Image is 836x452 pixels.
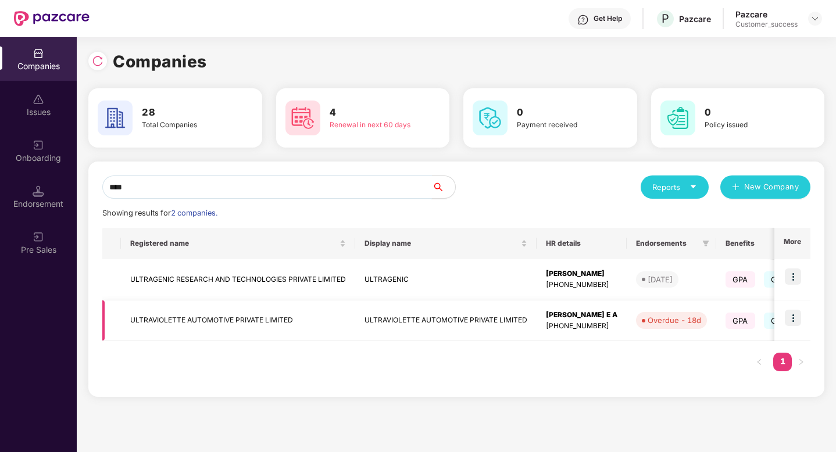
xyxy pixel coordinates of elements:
span: Showing results for [102,209,217,217]
img: svg+xml;base64,PHN2ZyB3aWR0aD0iMjAiIGhlaWdodD0iMjAiIHZpZXdCb3g9IjAgMCAyMCAyMCIgZmlsbD0ibm9uZSIgeG... [33,231,44,243]
h3: 0 [705,105,791,120]
img: svg+xml;base64,PHN2ZyB4bWxucz0iaHR0cDovL3d3dy53My5vcmcvMjAwMC9zdmciIHdpZHRoPSI2MCIgaGVpZ2h0PSI2MC... [98,101,133,135]
button: search [431,175,456,199]
span: Endorsements [636,239,698,248]
img: svg+xml;base64,PHN2ZyBpZD0iQ29tcGFuaWVzIiB4bWxucz0iaHR0cDovL3d3dy53My5vcmcvMjAwMC9zdmciIHdpZHRoPS... [33,48,44,59]
h3: 28 [142,105,228,120]
span: Registered name [130,239,337,248]
span: filter [700,236,712,250]
div: [PHONE_NUMBER] [546,321,617,332]
h1: Companies [113,49,207,74]
span: plus [732,183,739,192]
td: ULTRAVIOLETTE AUTOMOTIVE PRIVATE LIMITED [355,300,537,342]
th: Registered name [121,228,355,259]
span: 2 companies. [171,209,217,217]
span: GMC [764,271,797,288]
img: svg+xml;base64,PHN2ZyBpZD0iUmVsb2FkLTMyeDMyIiB4bWxucz0iaHR0cDovL3d3dy53My5vcmcvMjAwMC9zdmciIHdpZH... [92,55,103,67]
span: New Company [744,181,799,193]
img: svg+xml;base64,PHN2ZyBpZD0iSGVscC0zMngzMiIgeG1sbnM9Imh0dHA6Ly93d3cudzMub3JnLzIwMDAvc3ZnIiB3aWR0aD... [577,14,589,26]
div: [PERSON_NAME] [546,268,617,279]
button: left [750,353,769,371]
span: GMC [764,313,797,329]
div: Payment received [517,120,603,131]
div: Pazcare [679,13,711,24]
div: Total Companies [142,120,228,131]
img: svg+xml;base64,PHN2ZyB4bWxucz0iaHR0cDovL3d3dy53My5vcmcvMjAwMC9zdmciIHdpZHRoPSI2MCIgaGVpZ2h0PSI2MC... [660,101,695,135]
img: New Pazcare Logo [14,11,90,26]
span: left [756,358,763,365]
img: icon [785,310,801,326]
img: svg+xml;base64,PHN2ZyB3aWR0aD0iMTQuNSIgaGVpZ2h0PSIxNC41IiB2aWV3Qm94PSIwIDAgMTYgMTYiIGZpbGw9Im5vbm... [33,185,44,197]
div: [PHONE_NUMBER] [546,279,617,290]
span: right [798,358,805,365]
div: Overdue - 18d [648,314,701,326]
span: GPA [726,313,755,329]
th: Display name [355,228,537,259]
div: Renewal in next 60 days [330,120,416,131]
div: [PERSON_NAME] E A [546,310,617,321]
img: svg+xml;base64,PHN2ZyB4bWxucz0iaHR0cDovL3d3dy53My5vcmcvMjAwMC9zdmciIHdpZHRoPSI2MCIgaGVpZ2h0PSI2MC... [285,101,320,135]
button: plusNew Company [720,175,810,199]
h3: 0 [517,105,603,120]
th: HR details [537,228,627,259]
img: svg+xml;base64,PHN2ZyBpZD0iSXNzdWVzX2Rpc2FibGVkIiB4bWxucz0iaHR0cDovL3d3dy53My5vcmcvMjAwMC9zdmciIH... [33,94,44,105]
img: icon [785,268,801,285]
span: filter [702,240,709,247]
span: search [431,182,455,192]
img: svg+xml;base64,PHN2ZyB3aWR0aD0iMjAiIGhlaWdodD0iMjAiIHZpZXdCb3g9IjAgMCAyMCAyMCIgZmlsbD0ibm9uZSIgeG... [33,139,44,151]
span: caret-down [689,183,697,191]
td: ULTRAVIOLETTE AUTOMOTIVE PRIVATE LIMITED [121,300,355,342]
li: 1 [773,353,792,371]
div: Customer_success [735,20,798,29]
th: More [774,228,810,259]
a: 1 [773,353,792,370]
img: svg+xml;base64,PHN2ZyBpZD0iRHJvcGRvd24tMzJ4MzIiIHhtbG5zPSJodHRwOi8vd3d3LnczLm9yZy8yMDAwL3N2ZyIgd2... [810,14,820,23]
span: P [662,12,669,26]
div: Reports [652,181,697,193]
h3: 4 [330,105,416,120]
span: Display name [365,239,519,248]
div: Get Help [594,14,622,23]
span: GPA [726,271,755,288]
div: [DATE] [648,274,673,285]
td: ULTRAGENIC [355,259,537,300]
th: Benefits [716,228,820,259]
div: Policy issued [705,120,791,131]
img: svg+xml;base64,PHN2ZyB4bWxucz0iaHR0cDovL3d3dy53My5vcmcvMjAwMC9zdmciIHdpZHRoPSI2MCIgaGVpZ2h0PSI2MC... [473,101,508,135]
li: Next Page [792,353,810,371]
li: Previous Page [750,353,769,371]
div: Pazcare [735,9,798,20]
td: ULTRAGENIC RESEARCH AND TECHNOLOGIES PRIVATE LIMITED [121,259,355,300]
button: right [792,353,810,371]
